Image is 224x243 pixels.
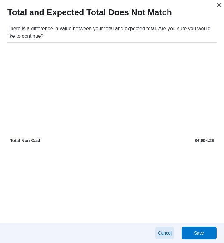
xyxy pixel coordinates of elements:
p: Total Non Cash [10,137,111,144]
button: Cancel [155,227,174,239]
button: Save [182,227,217,239]
button: Closes this modal window [215,1,223,9]
h1: Total and Expected Total Does Not Match [7,7,172,17]
div: There is a difference in value between your total and expected total. Are you sure you would like... [7,25,217,40]
span: Cancel [158,230,172,236]
p: $4,994.26 [113,137,214,144]
span: Save [194,230,204,236]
